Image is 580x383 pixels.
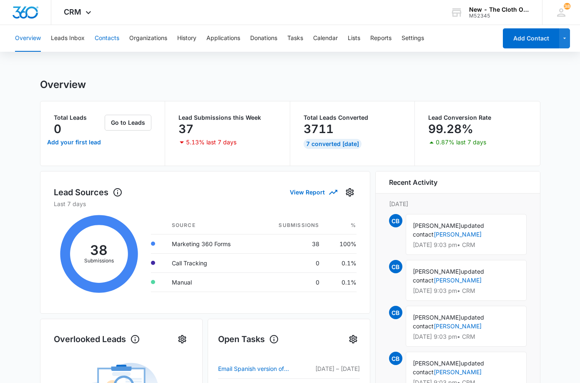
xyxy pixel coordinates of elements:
p: 99.28% [428,122,473,136]
p: [DATE] [389,199,527,208]
th: Submissions [257,217,326,234]
p: 0.87% last 7 days [436,139,486,145]
p: Lead Submissions this Week [178,115,276,121]
button: Organizations [129,25,167,52]
p: 5.13% last 7 days [186,139,236,145]
td: 0 [257,272,326,292]
button: Settings [343,186,357,199]
span: 38 [564,3,570,10]
p: [DATE] 9:03 pm • CRM [413,334,520,340]
button: Tasks [287,25,303,52]
a: Go to Leads [105,119,151,126]
p: [DATE] – [DATE] [315,364,360,373]
span: CB [389,260,402,273]
div: 7 Converted [DATE] [304,139,362,149]
td: 0 [257,253,326,272]
button: Reports [370,25,392,52]
span: CB [389,306,402,319]
button: Add Contact [503,28,559,48]
button: Contacts [95,25,119,52]
span: CB [389,214,402,227]
h1: Overlooked Leads [54,333,140,345]
div: notifications count [564,3,570,10]
span: CRM [64,8,81,16]
button: View Report [290,185,336,199]
a: Email Spanish version of Tear Off Flyer [218,364,291,374]
span: [PERSON_NAME] [413,360,461,367]
p: 0 [54,122,61,136]
p: Total Leads [54,115,103,121]
button: Settings [176,333,189,346]
a: [PERSON_NAME] [434,323,482,330]
h1: Overview [40,78,86,91]
h6: Recent Activity [389,177,437,187]
td: 100% [326,234,357,253]
button: Leads Inbox [51,25,85,52]
span: [PERSON_NAME] [413,314,461,321]
button: History [177,25,196,52]
td: 0.1% [326,253,357,272]
button: Overview [15,25,41,52]
button: Calendar [313,25,338,52]
p: 3711 [304,122,334,136]
a: [PERSON_NAME] [434,277,482,284]
button: Lists [348,25,360,52]
button: Go to Leads [105,115,151,131]
a: [PERSON_NAME] [434,231,482,238]
p: 37 [178,122,193,136]
td: Marketing 360 Forms [165,234,257,253]
h1: Open Tasks [218,333,279,345]
p: Last 7 days [54,199,357,208]
h1: Lead Sources [54,186,123,199]
p: [DATE] 9:03 pm • CRM [413,242,520,248]
div: account name [469,6,530,13]
td: Call Tracking [165,253,257,272]
a: [PERSON_NAME] [434,368,482,375]
span: [PERSON_NAME] [413,268,461,275]
span: [PERSON_NAME] [413,222,461,229]
th: Source [165,217,257,234]
td: Manual [165,272,257,292]
td: 0.1% [326,272,357,292]
span: CB [389,352,402,365]
button: Settings [402,25,424,52]
button: Donations [250,25,277,52]
div: account id [469,13,530,19]
th: % [326,217,357,234]
button: Applications [206,25,240,52]
p: Lead Conversion Rate [428,115,527,121]
button: Settings [346,333,360,346]
p: Total Leads Converted [304,115,402,121]
a: Add your first lead [45,132,103,152]
td: 38 [257,234,326,253]
p: [DATE] 9:03 pm • CRM [413,288,520,294]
